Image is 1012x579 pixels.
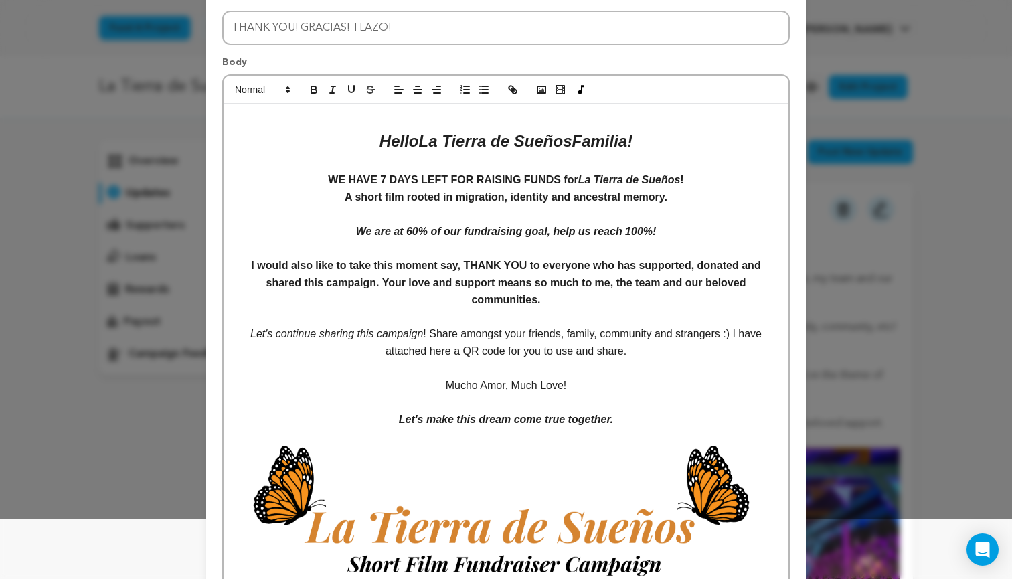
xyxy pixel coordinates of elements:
[578,174,681,185] em: La Tierra de Sueños
[234,377,778,394] p: Mucho Amor, Much Love!
[222,11,790,45] input: Title
[250,328,423,339] em: Let's continue sharing this campaign
[399,414,613,425] em: Let's make this dream come true together.
[251,260,764,305] strong: I would also like to take this moment say, THANK YOU to everyone who has supported, donated and s...
[419,132,572,150] em: La Tierra de Sueños
[345,191,667,203] strong: A short film rooted in migration, identity and ancestral memory.
[328,174,683,185] strong: WE HAVE 7 DAYS LEFT FOR RAISING FUNDS for !
[572,132,632,150] em: Familia!
[222,56,790,74] p: Body
[379,132,419,150] em: Hello
[234,325,778,359] p: ! Share amongst your friends, family, community and strangers :) I have attached here a QR code f...
[356,226,657,237] em: We are at 60% of our fundraising goal, help us reach 100%!
[966,533,999,566] div: Open Intercom Messenger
